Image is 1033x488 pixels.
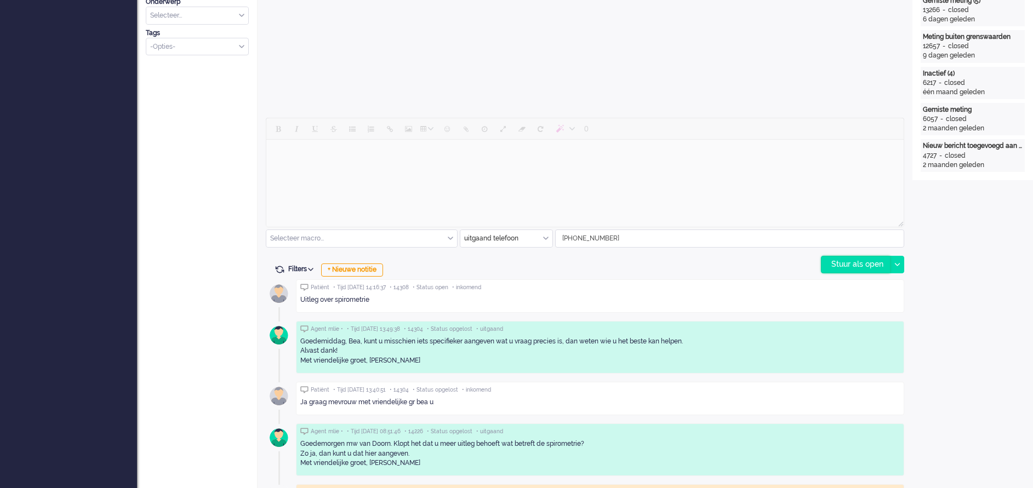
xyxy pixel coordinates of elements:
[476,325,503,333] span: • uitgaand
[427,325,472,333] span: • Status opgelost
[265,424,293,451] img: avatar
[265,280,293,307] img: avatar
[923,105,1023,114] div: Gemiste meting
[333,386,386,394] span: • Tijd [DATE] 13:40:51
[923,141,1023,151] div: Nieuw bericht toegevoegd aan gesprek
[948,42,969,51] div: closed
[944,78,965,88] div: closed
[300,295,900,305] div: Uitleg over spirometrie
[923,114,938,124] div: 6057
[923,160,1023,170] div: 2 maanden geleden
[940,5,948,15] div: -
[333,284,386,291] span: • Tijd [DATE] 14:16:37
[476,428,503,435] span: • uitgaand
[452,284,481,291] span: • inkomend
[300,386,309,393] img: ic_chat_grey.svg
[300,428,309,435] img: ic_chat_grey.svg
[347,428,401,435] span: • Tijd [DATE] 08:51:46
[923,69,1023,78] div: Inactief (4)
[945,151,966,160] div: closed
[311,284,329,291] span: Patiënt
[4,4,633,24] body: Rich Text Area. Press ALT-0 for help.
[300,439,900,467] div: Goedemorgen mw van Doorn. Klopt het dat u meer uitleg behoeft wat betreft de spirometrie? Zo ja, ...
[923,42,940,51] div: 12657
[347,325,400,333] span: • Tijd [DATE] 13:49:38
[937,151,945,160] div: -
[923,151,937,160] div: 4727
[938,114,946,124] div: -
[265,321,293,349] img: avatar
[146,28,249,38] div: Tags
[300,337,900,365] div: Goedemiddag, Bea, kunt u misschien iets specifieker aangeven wat u vraag precies is, dan weten wi...
[321,263,383,277] div: + Nieuwe notitie
[923,5,940,15] div: 13266
[404,325,423,333] span: • 14304
[390,386,409,394] span: • 14304
[413,386,458,394] span: • Status opgelost
[923,88,1023,97] div: één maand geleden
[300,325,309,332] img: ic_chat_grey.svg
[413,284,448,291] span: • Status open
[265,382,293,410] img: avatar
[940,42,948,51] div: -
[427,428,472,435] span: • Status opgelost
[936,78,944,88] div: -
[404,428,423,435] span: • 14226
[390,284,409,291] span: • 14308
[311,325,343,333] span: Agent mlie •
[311,386,329,394] span: Patiënt
[923,78,936,88] div: 6217
[288,265,317,273] span: Filters
[556,230,904,247] input: +31612345678
[311,428,343,435] span: Agent mlie •
[462,386,491,394] span: • inkomend
[821,256,890,273] div: Stuur als open
[923,15,1023,24] div: 6 dagen geleden
[146,38,249,56] div: Select Tags
[300,284,309,291] img: ic_chat_grey.svg
[946,114,967,124] div: closed
[300,398,900,407] div: Ja graag mevrouw met vriendelijke gr bea u
[923,124,1023,133] div: 2 maanden geleden
[948,5,969,15] div: closed
[923,51,1023,60] div: 9 dagen geleden
[923,32,1023,42] div: Meting buiten grenswaarden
